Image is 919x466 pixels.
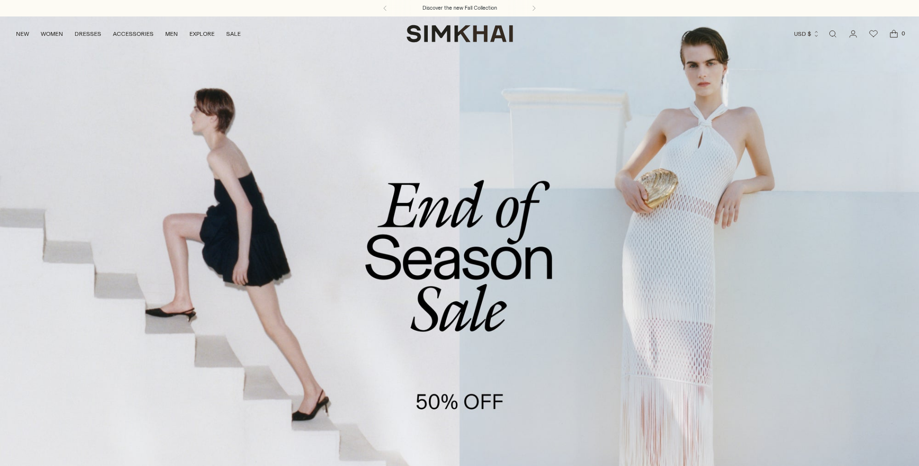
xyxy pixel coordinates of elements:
[899,29,907,38] span: 0
[422,4,497,12] a: Discover the new Fall Collection
[165,23,178,45] a: MEN
[189,23,215,45] a: EXPLORE
[226,23,241,45] a: SALE
[843,24,863,44] a: Go to the account page
[113,23,154,45] a: ACCESSORIES
[884,24,903,44] a: Open cart modal
[406,24,513,43] a: SIMKHAI
[16,23,29,45] a: NEW
[864,24,883,44] a: Wishlist
[823,24,842,44] a: Open search modal
[794,23,820,45] button: USD $
[41,23,63,45] a: WOMEN
[75,23,101,45] a: DRESSES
